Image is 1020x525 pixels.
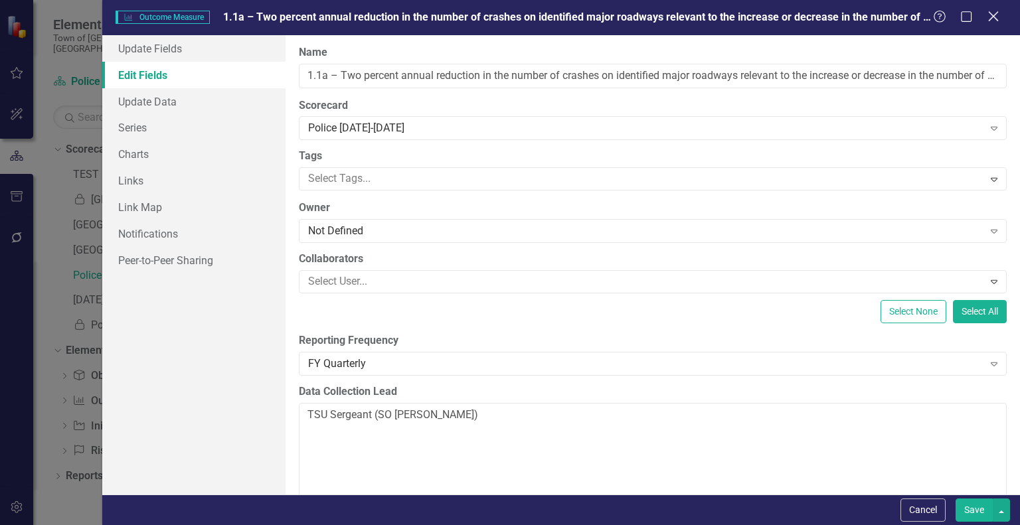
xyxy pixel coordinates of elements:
label: Collaborators [299,252,1007,267]
a: Links [102,167,286,194]
button: Cancel [900,498,946,522]
label: Name [299,45,1007,60]
a: Peer-to-Peer Sharing [102,247,286,273]
a: Update Fields [102,35,286,62]
label: Data Collection Lead [299,384,1007,400]
label: Owner [299,200,1007,216]
label: Reporting Frequency [299,333,1007,348]
a: Link Map [102,194,286,220]
a: Charts [102,141,286,167]
div: FY Quarterly [308,356,983,371]
button: Save [956,498,993,522]
button: Select None [881,300,946,323]
a: Series [102,114,286,141]
a: Update Data [102,88,286,115]
label: Tags [299,149,1007,164]
a: Edit Fields [102,62,286,88]
div: Police [DATE]-[DATE] [308,121,983,136]
input: Outcome Measure Name [299,64,1007,88]
span: Outcome Measure [116,11,210,24]
label: Scorecard [299,98,1007,113]
button: Select All [953,300,1007,323]
a: Notifications [102,220,286,247]
div: Not Defined [308,224,983,239]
